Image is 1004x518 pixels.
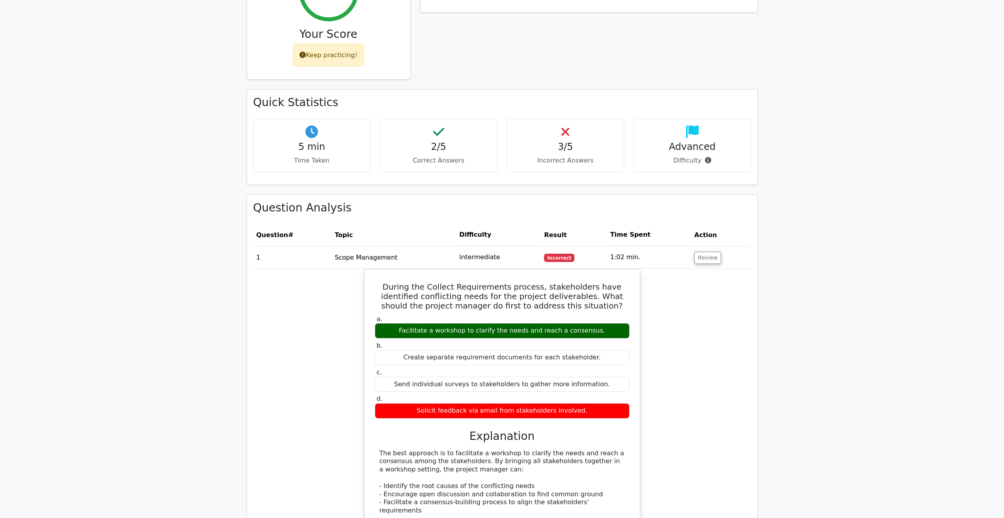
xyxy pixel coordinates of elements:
[514,141,618,153] h4: 3/5
[456,224,541,246] th: Difficulty
[377,395,383,402] span: d.
[375,323,630,338] div: Facilitate a workshop to clarify the needs and reach a consensus.
[544,254,574,262] span: Incorrect
[377,368,382,376] span: c.
[377,315,383,323] span: a.
[331,246,456,269] td: Scope Management
[377,342,383,349] span: b.
[456,246,541,269] td: Intermediate
[260,156,364,165] p: Time Taken
[253,28,404,41] h3: Your Score
[694,252,721,264] button: Review
[256,231,288,239] span: Question
[387,156,491,165] p: Correct Answers
[380,430,625,443] h3: Explanation
[541,224,607,246] th: Result
[387,141,491,153] h4: 2/5
[253,201,751,215] h3: Question Analysis
[375,377,630,392] div: Send individual surveys to stakeholders to gather more information.
[331,224,456,246] th: Topic
[260,141,364,153] h4: 5 min
[691,224,751,246] th: Action
[253,246,332,269] td: 1
[607,224,691,246] th: Time Spent
[253,96,751,109] h3: Quick Statistics
[253,224,332,246] th: #
[293,44,364,67] div: Keep practicing!
[375,403,630,419] div: Solicit feedback via email from stakeholders involved.
[514,156,618,165] p: Incorrect Answers
[374,282,630,310] h5: During the Collect Requirements process, stakeholders have identified conflicting needs for the p...
[607,246,691,269] td: 1:02 min.
[375,350,630,365] div: Create separate requirement documents for each stakeholder.
[640,141,744,153] h4: Advanced
[640,156,744,165] p: Difficulty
